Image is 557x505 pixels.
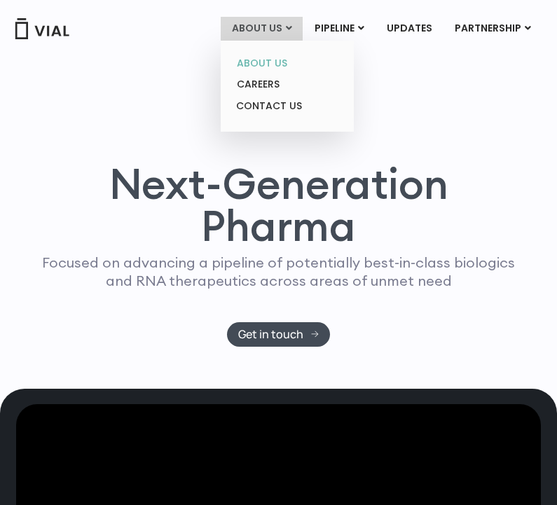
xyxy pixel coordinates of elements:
a: CAREERS [226,74,348,95]
a: ABOUT USMenu Toggle [221,17,303,41]
a: UPDATES [376,17,443,41]
span: Get in touch [238,329,303,340]
a: Get in touch [227,322,330,347]
img: Vial Logo [14,18,70,39]
a: PIPELINEMenu Toggle [303,17,375,41]
p: Focused on advancing a pipeline of potentially best-in-class biologics and RNA therapeutics acros... [28,254,529,290]
h1: Next-Generation Pharma [28,162,529,247]
a: ABOUT US [226,53,348,74]
a: CONTACT US [226,95,348,118]
a: PARTNERSHIPMenu Toggle [443,17,542,41]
